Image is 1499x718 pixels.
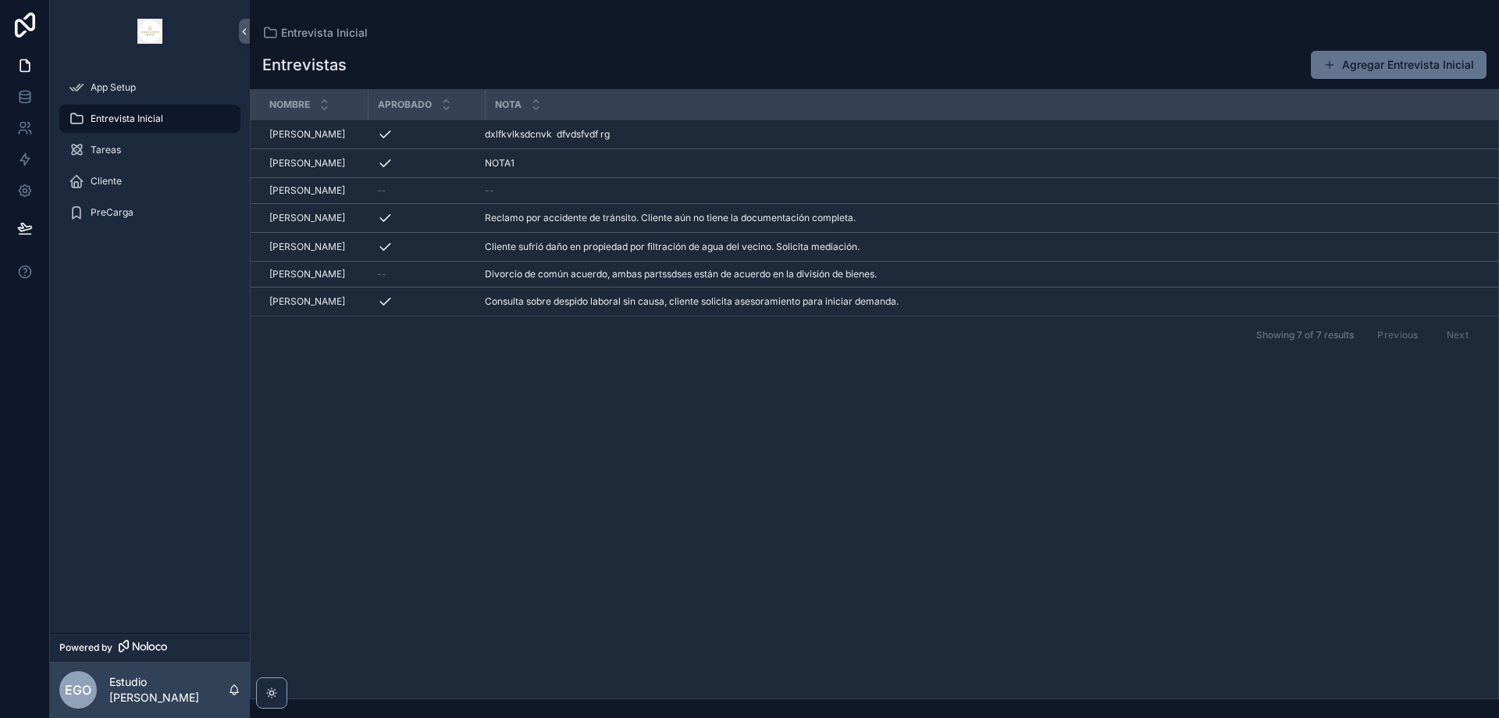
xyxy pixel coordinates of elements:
[59,641,112,654] span: Powered by
[262,25,368,41] a: Entrevista Inicial
[91,144,121,156] span: Tareas
[1311,51,1487,79] button: Agregar Entrevista Inicial
[485,184,494,197] span: --
[109,674,228,705] p: Estudio [PERSON_NAME]
[281,25,368,41] span: Entrevista Inicial
[91,113,163,125] span: Entrevista Inicial
[485,212,1479,224] a: Reclamo por accidente de tránsito. Cliente aún no tiene la documentación completa.
[495,98,522,111] span: Nota
[137,19,162,44] img: App logo
[269,295,358,308] a: [PERSON_NAME]
[485,241,1479,253] a: Cliente sufrió daño en propiedad por filtración de agua del vecino. Solicita mediación.
[65,680,91,699] span: EGO
[269,184,345,197] span: [PERSON_NAME]
[59,136,240,164] a: Tareas
[269,241,345,253] span: [PERSON_NAME]
[1256,329,1354,341] span: Showing 7 of 7 results
[50,63,250,247] div: scrollable content
[269,212,358,224] a: [PERSON_NAME]
[59,167,240,195] a: Cliente
[262,54,347,76] h1: Entrevistas
[269,128,345,141] span: [PERSON_NAME]
[485,268,877,280] span: Divorcio de común acuerdo, ambas partssdses están de acuerdo en la división de bienes.
[485,295,899,308] span: Consulta sobre despido laboral sin causa, cliente solicita asesoramiento para iniciar demanda.
[485,295,1479,308] a: Consulta sobre despido laboral sin causa, cliente solicita asesoramiento para iniciar demanda.
[269,184,358,197] a: [PERSON_NAME]
[269,241,358,253] a: [PERSON_NAME]
[485,184,1479,197] a: --
[269,212,345,224] span: [PERSON_NAME]
[91,81,136,94] span: App Setup
[59,198,240,227] a: PreCarga
[485,241,860,253] span: Cliente sufrió daño en propiedad por filtración de agua del vecino. Solicita mediación.
[269,295,345,308] span: [PERSON_NAME]
[50,633,250,662] a: Powered by
[485,212,856,224] span: Reclamo por accidente de tránsito. Cliente aún no tiene la documentación completa.
[485,157,1479,170] a: NOTA1
[485,128,1479,141] a: dxlfkvlksdcnvk dfvdsfvdf rg
[59,105,240,133] a: Entrevista Inicial
[485,128,610,141] span: dxlfkvlksdcnvk dfvdsfvdf rg
[377,184,386,197] span: --
[269,268,345,280] span: [PERSON_NAME]
[269,157,345,170] span: [PERSON_NAME]
[485,268,1479,280] a: Divorcio de común acuerdo, ambas partssdses están de acuerdo en la división de bienes.
[269,128,358,141] a: [PERSON_NAME]
[377,268,386,280] span: --
[91,206,134,219] span: PreCarga
[59,73,240,102] a: App Setup
[269,268,358,280] a: [PERSON_NAME]
[377,268,475,280] a: --
[378,98,432,111] span: Aprobado
[91,175,122,188] span: Cliente
[269,98,310,111] span: Nombre
[485,157,515,170] span: NOTA1
[377,184,475,197] a: --
[269,157,358,170] a: [PERSON_NAME]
